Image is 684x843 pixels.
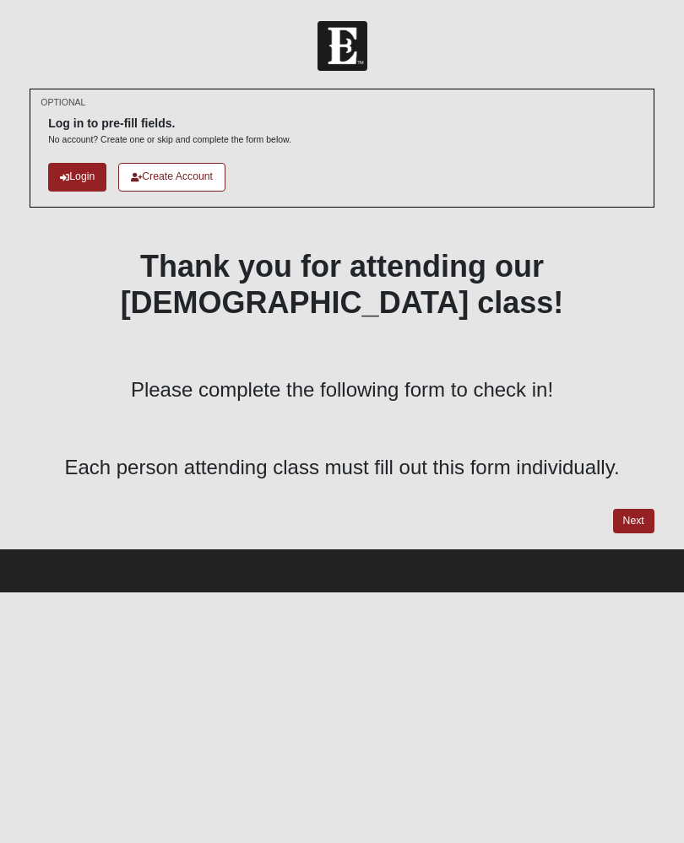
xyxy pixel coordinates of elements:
[41,96,85,109] small: OPTIONAL
[131,378,553,401] span: Please complete the following form to check in!
[48,116,291,131] h6: Log in to pre-fill fields.
[118,163,225,191] a: Create Account
[64,456,619,478] span: Each person attending class must fill out this form individually.
[121,249,564,320] b: Thank you for attending our [DEMOGRAPHIC_DATA] class!
[613,509,654,533] a: Next
[318,21,367,71] img: Church of Eleven22 Logo
[48,133,291,146] p: No account? Create one or skip and complete the form below.
[48,163,106,191] a: Login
